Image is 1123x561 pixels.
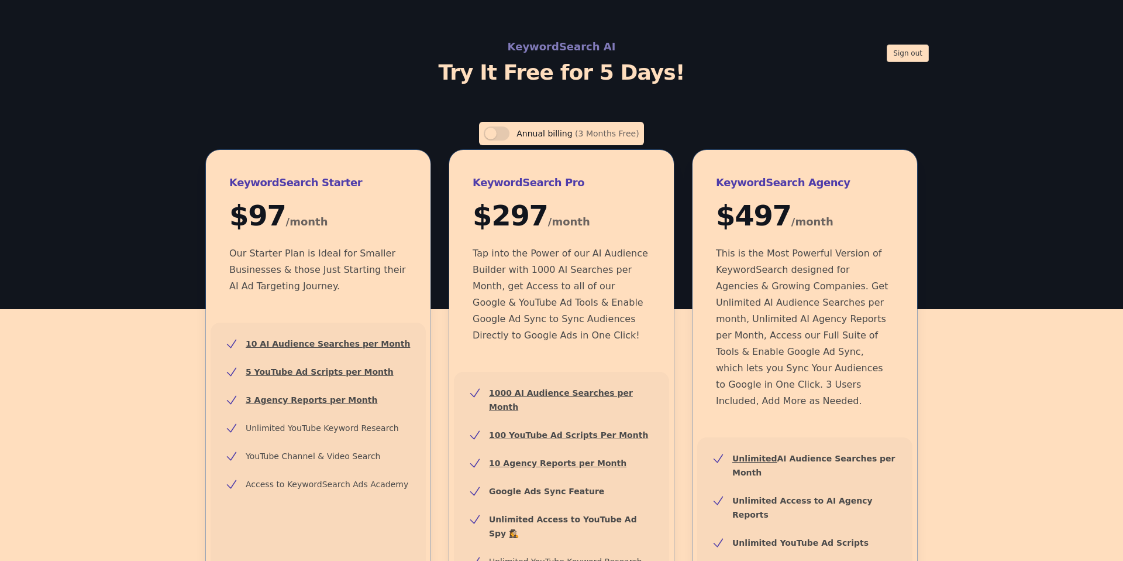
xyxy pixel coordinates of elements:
span: Annual billing [516,129,575,138]
b: Unlimited Access to YouTube Ad Spy 🕵️‍♀️ [489,515,637,538]
u: 10 AI Audience Searches per Month [246,339,410,348]
b: AI Audience Searches per Month [732,454,895,477]
u: 5 YouTube Ad Scripts per Month [246,367,394,377]
div: $ 297 [473,201,650,231]
h3: KeywordSearch Pro [473,173,650,192]
b: Google Ads Sync Feature [489,487,604,496]
h2: KeywordSearch AI [299,37,824,56]
span: (3 Months Free) [575,129,639,138]
u: 10 Agency Reports per Month [489,459,626,468]
u: 1000 AI Audience Searches per Month [489,388,633,412]
div: $ 497 [716,201,894,231]
p: Try It Free for 5 Days! [299,61,824,84]
span: Our Starter Plan is Ideal for Smaller Businesses & those Just Starting their AI Ad Targeting Jour... [229,248,406,292]
span: Unlimited YouTube Keyword Research [246,423,399,433]
b: Unlimited Access to AI Agency Reports [732,496,873,519]
u: Unlimited [732,454,777,463]
u: 100 YouTube Ad Scripts Per Month [489,430,648,440]
span: /month [548,213,590,231]
div: $ 97 [229,201,407,231]
span: Access to KeywordSearch Ads Academy [246,480,408,489]
span: Tap into the Power of our AI Audience Builder with 1000 AI Searches per Month, get Access to all ... [473,248,648,341]
span: /month [791,213,833,231]
u: 3 Agency Reports per Month [246,395,377,405]
span: YouTube Channel & Video Search [246,451,380,461]
button: Sign out [887,45,929,62]
h3: KeywordSearch Starter [229,173,407,192]
span: /month [286,213,328,231]
b: Unlimited YouTube Ad Scripts [732,538,869,548]
span: This is the Most Powerful Version of KeywordSearch designed for Agencies & Growing Companies. Get... [716,248,888,406]
h3: KeywordSearch Agency [716,173,894,192]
